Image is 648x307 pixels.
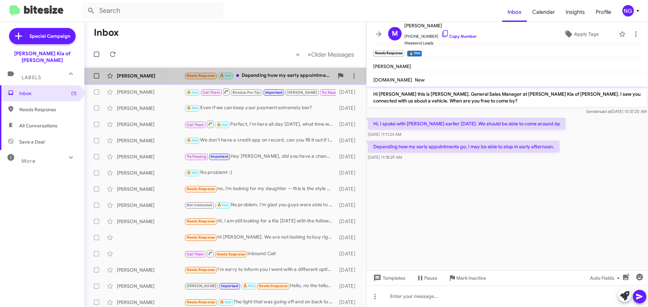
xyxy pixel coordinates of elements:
div: [DATE] [336,202,361,209]
a: Special Campaign [9,28,76,44]
span: Weekend Leads [404,40,477,47]
div: The light that was going off and on back to normal. If it happens again I'll call for another app... [184,298,336,306]
div: We don't have a credit app on record, can you fill it out if i send you the link? [184,136,336,144]
span: [PERSON_NAME] [373,63,411,69]
span: Not-Interested [187,203,213,207]
a: Calendar [527,2,560,22]
span: 🔥 Hot [187,171,198,175]
p: Hi [PERSON_NAME] this is [PERSON_NAME], General Sales Manager at [PERSON_NAME] Kia of [PERSON_NAM... [368,88,647,107]
div: [DATE] [336,170,361,176]
div: [DATE] [336,218,361,225]
span: [DATE] 11:11:24 AM [368,132,401,137]
span: Bitesize Pro-Tip! [233,90,261,95]
span: New [415,77,425,83]
div: [DATE] [336,250,361,257]
span: 🔥 Hot [187,138,198,143]
div: Depending how my early appointments go, I may be able to stop in early afternoon. [184,72,334,80]
small: 🔥 Hot [407,51,422,57]
nav: Page navigation example [292,48,358,61]
div: [PERSON_NAME] [117,105,184,112]
input: Search [82,3,223,19]
div: [DATE] [336,299,361,306]
div: [PERSON_NAME] [117,89,184,95]
div: Hey [PERSON_NAME], did you have a chance to check out the link I sent you? [184,153,336,160]
span: M [392,28,398,39]
span: Call Them [202,90,220,95]
span: 🔥 Hot [187,90,198,95]
div: [PERSON_NAME] [117,186,184,192]
span: Needs Response [217,252,245,256]
div: [DATE] [336,267,361,273]
span: Needs Response [187,235,215,240]
span: Needs Response [187,300,215,304]
span: » [307,50,311,59]
div: [PERSON_NAME] [117,170,184,176]
div: No I have no idea I was seeing if you have one coming [184,88,336,96]
span: « [296,50,300,59]
div: [PERSON_NAME] [117,121,184,128]
span: [DOMAIN_NAME] [373,77,412,83]
span: [PERSON_NAME] [287,90,317,95]
span: 🔥 Hot [220,300,231,304]
span: Save a Deal [19,139,45,145]
span: Needs Response [187,73,215,78]
a: Insights [560,2,590,22]
p: Depending how my early appointments go, I may be able to stop in early afternoon. [368,141,560,153]
button: NG [617,5,641,17]
div: No problem, I'm glad you guys were able to connect, I'll put notes in my system about that. :) Ha... [184,201,336,209]
span: Try Pausing [187,154,206,159]
div: [PERSON_NAME] [117,202,184,209]
span: 🔥 Hot [217,203,228,207]
div: [DATE] [336,89,361,95]
div: no, i'm looking for my daughter -- this is the style she wants. I'll keep looking, thank you [184,185,336,193]
span: [PERSON_NAME] [404,22,477,30]
button: Pause [411,272,443,284]
span: [PERSON_NAME] [187,284,217,288]
button: Mark Inactive [443,272,491,284]
div: Hi [PERSON_NAME]. We are not looking to buy right now unless one of our older cars decides for us... [184,234,336,241]
button: Next [303,48,358,61]
div: [PERSON_NAME] [117,218,184,225]
span: Important [265,90,283,95]
span: said at [599,109,611,114]
a: Inbox [502,2,527,22]
button: Auto Fields [585,272,628,284]
div: Perfect, I'm here all day [DATE], what time works for you? I'll make sure the appraisal manager i... [184,120,336,128]
span: Important [211,154,228,159]
div: Inbound Call [184,249,336,258]
span: Important [221,284,239,288]
button: Apply Tags [546,28,616,40]
div: [DATE] [336,283,361,289]
span: Try Pausing [322,90,341,95]
span: 🔥 Hot [217,123,228,127]
div: [PERSON_NAME] [117,299,184,306]
div: [PERSON_NAME] [117,137,184,144]
span: 🔥 Hot [187,106,198,110]
span: [PHONE_NUMBER] [404,30,477,40]
div: Even if we can keep your payment extremely low? [184,104,336,112]
div: [DATE] [336,105,361,112]
span: Inbox [19,90,77,97]
div: [DATE] [336,137,361,144]
button: Templates [367,272,411,284]
div: [PERSON_NAME] [117,72,184,79]
div: I'm sorry to inform you I went with a different option. Thank you for reaching out [184,266,336,274]
p: Hi, I spoke with [PERSON_NAME] earlier [DATE]. We should be able to come around 6p [368,118,566,130]
a: Profile [590,2,617,22]
span: Needs Response [187,219,215,223]
span: (1) [71,90,77,97]
span: Labels [22,74,41,81]
span: Sender [DATE] 10:37:20 AM [586,109,647,114]
span: Needs Response [187,187,215,191]
span: 🔥 Hot [243,284,254,288]
h1: Inbox [94,27,119,38]
span: 🔥 Hot [220,73,231,78]
span: Needs Response [19,106,77,113]
div: [PERSON_NAME] [117,267,184,273]
a: Copy Number [441,34,477,39]
div: [DATE] [336,153,361,160]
